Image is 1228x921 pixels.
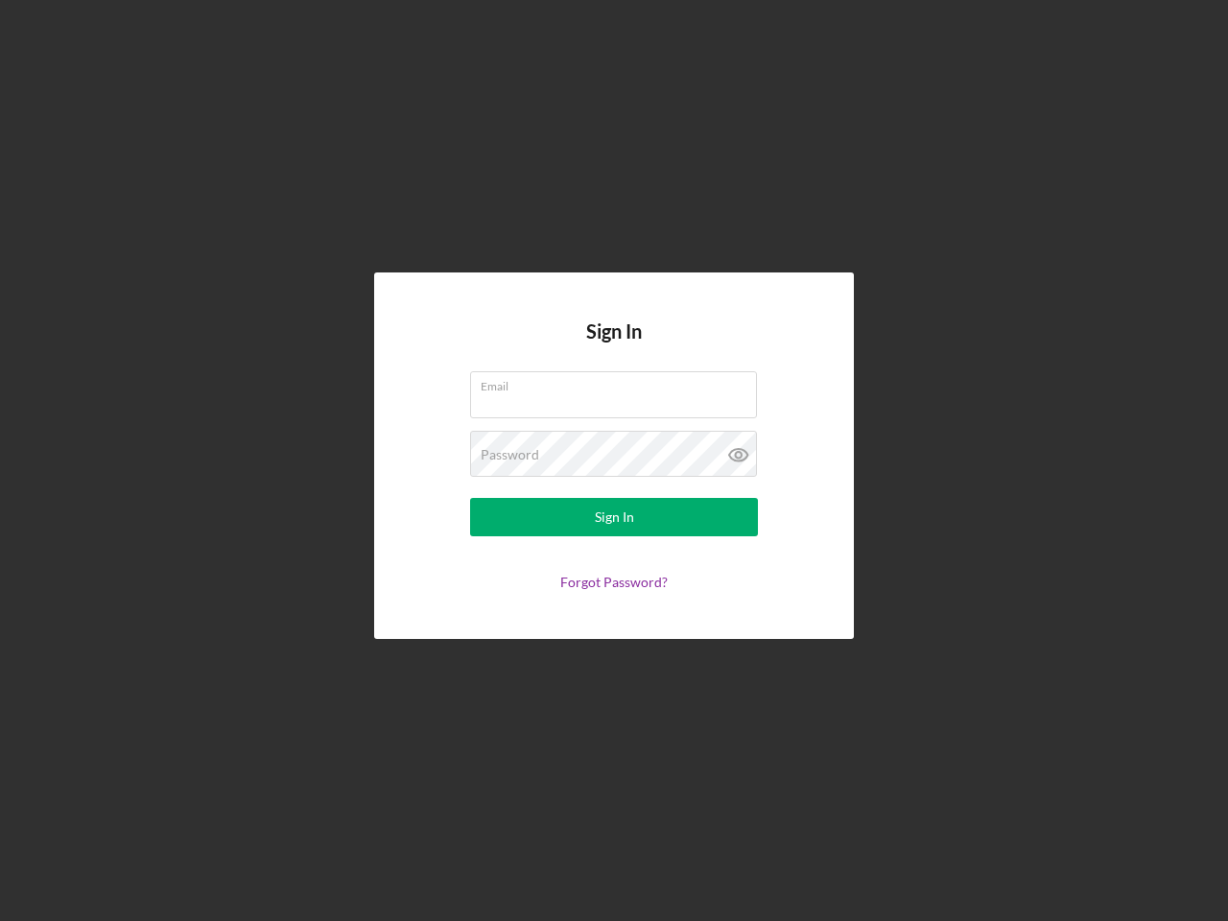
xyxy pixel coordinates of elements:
button: Sign In [470,498,758,536]
label: Email [481,372,757,393]
a: Forgot Password? [560,574,668,590]
h4: Sign In [586,320,642,371]
div: Sign In [595,498,634,536]
label: Password [481,447,539,462]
